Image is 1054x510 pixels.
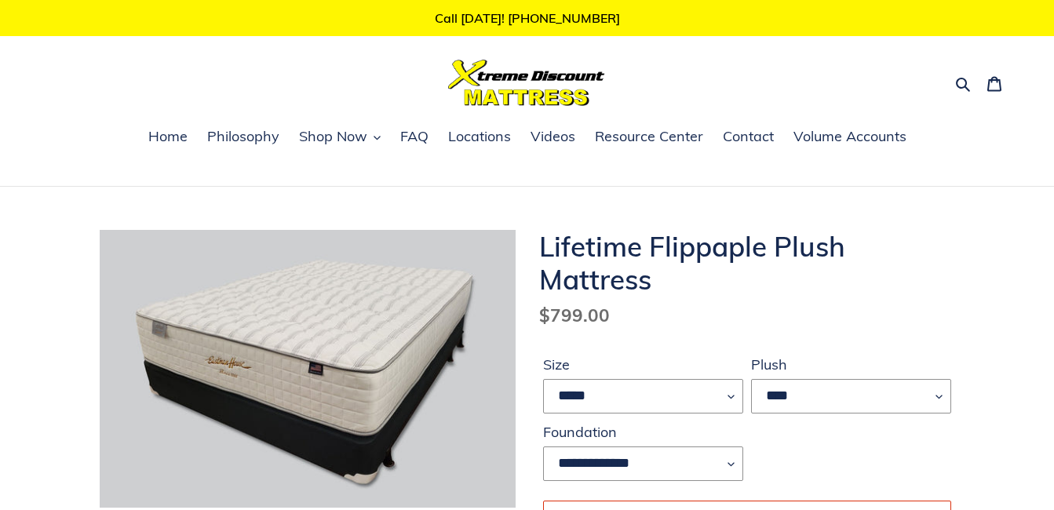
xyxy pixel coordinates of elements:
a: Philosophy [199,126,287,149]
span: Shop Now [299,127,367,146]
span: $799.00 [539,304,610,326]
a: Videos [523,126,583,149]
a: Resource Center [587,126,711,149]
a: Home [140,126,195,149]
span: Videos [531,127,575,146]
span: FAQ [400,127,429,146]
h1: Lifetime Flippaple Plush Mattress [539,230,955,296]
label: Plush [751,354,951,375]
label: Foundation [543,421,743,443]
label: Size [543,354,743,375]
span: Resource Center [595,127,703,146]
span: Home [148,127,188,146]
a: Contact [715,126,782,149]
span: Locations [448,127,511,146]
span: Philosophy [207,127,279,146]
span: Contact [723,127,774,146]
a: Volume Accounts [786,126,914,149]
button: Shop Now [291,126,388,149]
img: Xtreme Discount Mattress [448,60,605,106]
a: FAQ [392,126,436,149]
a: Locations [440,126,519,149]
span: Volume Accounts [793,127,906,146]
